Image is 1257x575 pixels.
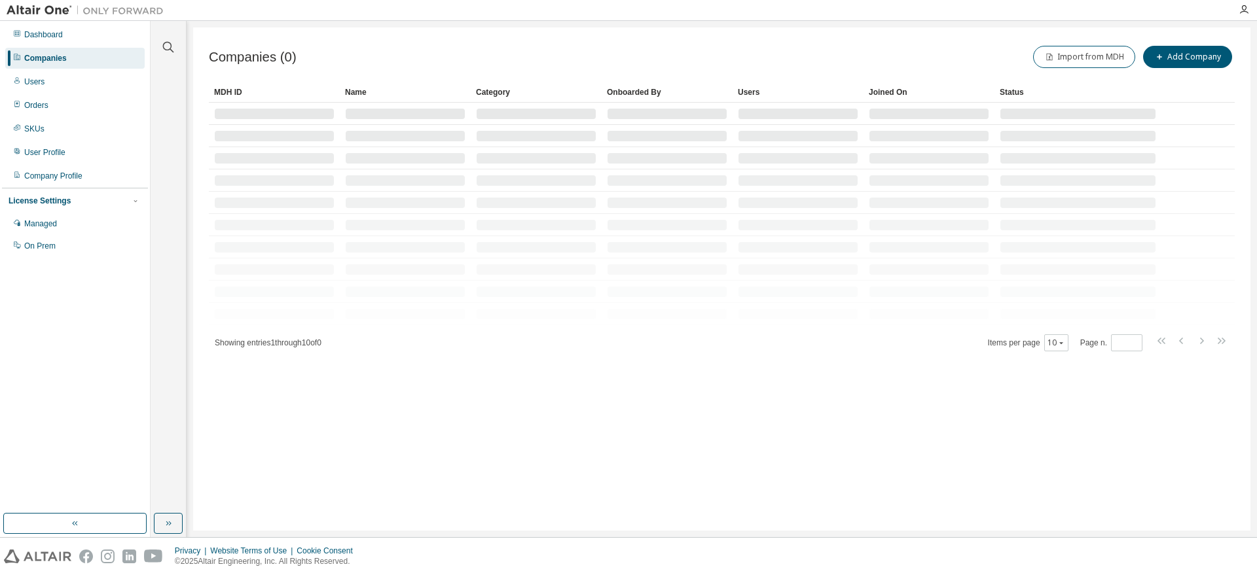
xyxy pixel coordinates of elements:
[79,549,93,563] img: facebook.svg
[1000,82,1156,103] div: Status
[738,82,858,103] div: Users
[214,82,335,103] div: MDH ID
[988,334,1068,351] span: Items per page
[1033,46,1135,68] button: Import from MDH
[7,4,170,17] img: Altair One
[4,549,71,563] img: altair_logo.svg
[869,82,989,103] div: Joined On
[9,196,71,206] div: License Settings
[24,218,57,229] div: Managed
[175,556,361,567] p: © 2025 Altair Engineering, Inc. All Rights Reserved.
[175,546,210,556] div: Privacy
[210,546,297,556] div: Website Terms of Use
[24,100,48,111] div: Orders
[24,171,82,181] div: Company Profile
[24,53,67,63] div: Companies
[144,549,163,563] img: youtube.svg
[24,29,63,40] div: Dashboard
[215,338,321,347] span: Showing entries 1 through 10 of 0
[476,82,596,103] div: Category
[1047,338,1065,348] button: 10
[209,50,297,65] span: Companies (0)
[1143,46,1232,68] button: Add Company
[1080,334,1142,351] span: Page n.
[24,77,45,87] div: Users
[122,549,136,563] img: linkedin.svg
[345,82,465,103] div: Name
[607,82,727,103] div: Onboarded By
[24,147,65,158] div: User Profile
[24,124,45,134] div: SKUs
[24,241,56,251] div: On Prem
[101,549,115,563] img: instagram.svg
[297,546,360,556] div: Cookie Consent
